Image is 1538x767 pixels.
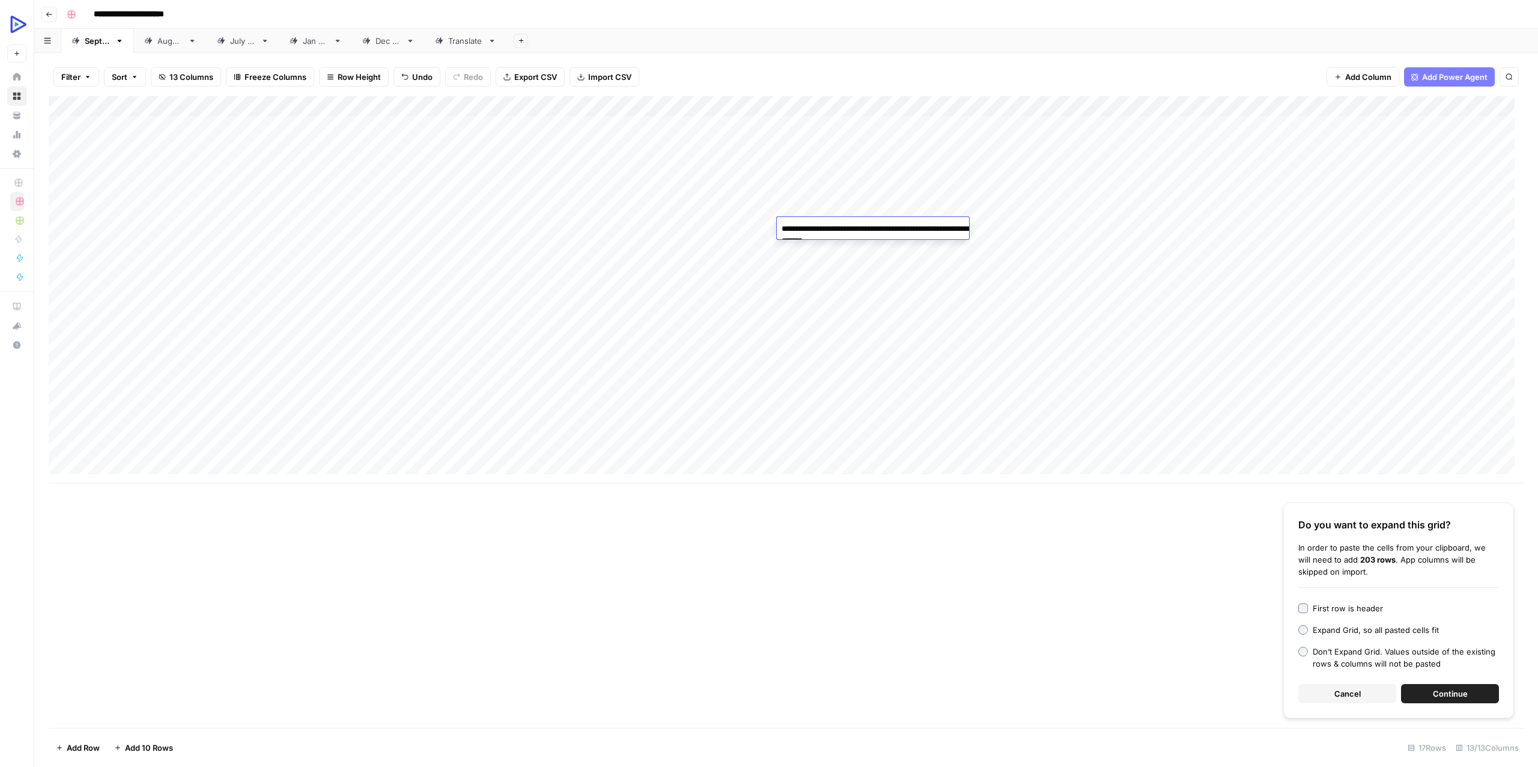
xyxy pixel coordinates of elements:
[1298,684,1396,703] button: Cancel
[464,71,483,83] span: Redo
[85,35,111,47] div: [DATE]
[1313,602,1383,614] div: First row is header
[279,29,352,53] a: [DATE]
[7,10,26,40] button: Workspace: OpenReplay
[1298,518,1499,532] div: Do you want to expand this grid?
[157,35,183,47] div: [DATE]
[448,35,483,47] div: Translate
[230,35,256,47] div: [DATE]
[1313,624,1439,636] div: Expand Grid, so all pasted cells fit
[7,144,26,163] a: Settings
[1313,646,1499,670] div: Don’t Expand Grid. Values outside of the existing rows & columns will not be pasted
[588,71,631,83] span: Import CSV
[319,67,389,87] button: Row Height
[1360,555,1396,564] b: 203 rows
[61,29,134,53] a: [DATE]
[134,29,207,53] a: [DATE]
[352,29,425,53] a: [DATE]
[496,67,565,87] button: Export CSV
[7,297,26,316] a: AirOps Academy
[1327,67,1399,87] button: Add Column
[1422,71,1488,83] span: Add Power Agent
[49,738,107,757] button: Add Row
[1298,625,1308,635] input: Expand Grid, so all pasted cells fit
[107,738,180,757] button: Add 10 Rows
[412,71,433,83] span: Undo
[207,29,279,53] a: [DATE]
[245,71,306,83] span: Freeze Columns
[1403,738,1451,757] div: 17 Rows
[104,67,146,87] button: Sort
[61,71,81,83] span: Filter
[53,67,99,87] button: Filter
[514,71,557,83] span: Export CSV
[394,67,440,87] button: Undo
[7,125,26,144] a: Usage
[1298,647,1308,656] input: Don’t Expand Grid. Values outside of the existing rows & columns will not be pasted
[7,316,26,335] button: What's new?
[151,67,221,87] button: 13 Columns
[1451,738,1524,757] div: 13/13 Columns
[7,335,26,355] button: Help + Support
[112,71,127,83] span: Sort
[1334,688,1361,700] span: Cancel
[303,35,329,47] div: [DATE]
[7,87,26,106] a: Browse
[570,67,639,87] button: Import CSV
[7,14,29,35] img: OpenReplay Logo
[7,106,26,125] a: Your Data
[425,29,506,53] a: Translate
[445,67,491,87] button: Redo
[1401,684,1499,703] button: Continue
[7,67,26,87] a: Home
[169,71,213,83] span: 13 Columns
[1345,71,1391,83] span: Add Column
[8,317,26,335] div: What's new?
[338,71,381,83] span: Row Height
[125,742,173,754] span: Add 10 Rows
[226,67,314,87] button: Freeze Columns
[67,742,100,754] span: Add Row
[1433,688,1468,700] span: Continue
[1404,67,1495,87] button: Add Power Agent
[1298,542,1499,578] div: In order to paste the cells from your clipboard, we will need to add . App columns will be skippe...
[1298,604,1308,613] input: First row is header
[375,35,401,47] div: [DATE]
